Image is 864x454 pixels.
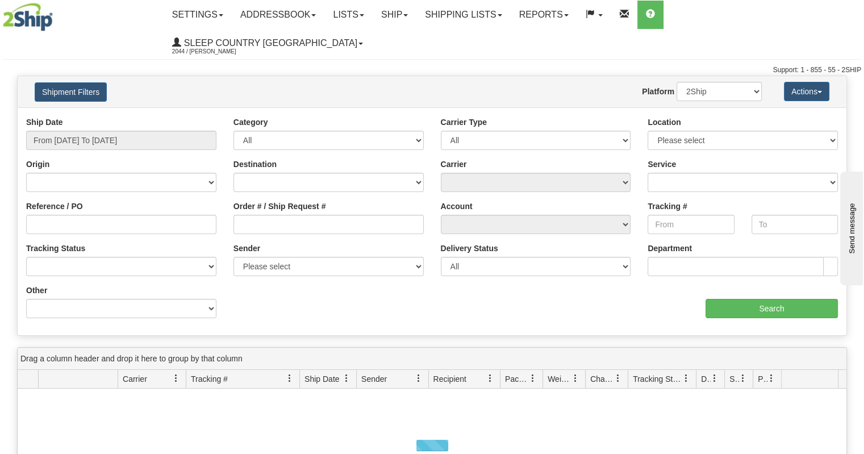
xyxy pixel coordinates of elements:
[433,373,466,385] span: Recipient
[642,86,674,97] label: Platform
[164,1,232,29] a: Settings
[481,369,500,388] a: Recipient filter column settings
[784,82,829,101] button: Actions
[172,46,257,57] span: 2044 / [PERSON_NAME]
[648,159,676,170] label: Service
[35,82,107,102] button: Shipment Filters
[233,159,277,170] label: Destination
[18,348,846,370] div: grid grouping header
[3,3,53,31] img: logo2044.jpg
[9,10,105,18] div: Send message
[511,1,577,29] a: Reports
[758,373,767,385] span: Pickup Status
[590,373,614,385] span: Charge
[361,373,387,385] span: Sender
[548,373,571,385] span: Weight
[648,243,692,254] label: Department
[441,159,467,170] label: Carrier
[233,201,326,212] label: Order # / Ship Request #
[523,369,542,388] a: Packages filter column settings
[648,215,734,234] input: From
[3,65,861,75] div: Support: 1 - 855 - 55 - 2SHIP
[409,369,428,388] a: Sender filter column settings
[441,243,498,254] label: Delivery Status
[324,1,372,29] a: Lists
[26,201,83,212] label: Reference / PO
[706,299,838,318] input: Search
[232,1,325,29] a: Addressbook
[729,373,739,385] span: Shipment Issues
[505,373,529,385] span: Packages
[26,243,85,254] label: Tracking Status
[26,285,47,296] label: Other
[233,116,268,128] label: Category
[648,116,681,128] label: Location
[280,369,299,388] a: Tracking # filter column settings
[26,116,63,128] label: Ship Date
[762,369,781,388] a: Pickup Status filter column settings
[123,373,147,385] span: Carrier
[304,373,339,385] span: Ship Date
[677,369,696,388] a: Tracking Status filter column settings
[633,373,682,385] span: Tracking Status
[441,116,487,128] label: Carrier Type
[608,369,628,388] a: Charge filter column settings
[337,369,356,388] a: Ship Date filter column settings
[566,369,585,388] a: Weight filter column settings
[166,369,186,388] a: Carrier filter column settings
[416,1,510,29] a: Shipping lists
[233,243,260,254] label: Sender
[701,373,711,385] span: Delivery Status
[705,369,724,388] a: Delivery Status filter column settings
[441,201,473,212] label: Account
[648,201,687,212] label: Tracking #
[164,29,372,57] a: Sleep Country [GEOGRAPHIC_DATA] 2044 / [PERSON_NAME]
[373,1,416,29] a: Ship
[733,369,753,388] a: Shipment Issues filter column settings
[838,169,863,285] iframe: chat widget
[752,215,838,234] input: To
[191,373,228,385] span: Tracking #
[26,159,49,170] label: Origin
[181,38,357,48] span: Sleep Country [GEOGRAPHIC_DATA]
